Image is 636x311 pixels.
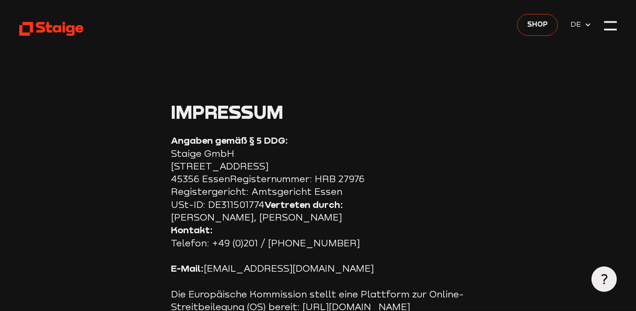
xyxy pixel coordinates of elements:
span: Impressum [171,100,283,123]
strong: Vertreten durch: [264,199,343,210]
strong: E-Mail: [171,263,204,274]
strong: Angaben gemäß § 5 DDG: [171,135,288,146]
span: DE [570,19,584,30]
span: Shop [527,19,548,30]
strong: Kontakt: [171,224,213,235]
p: [EMAIL_ADDRESS][DOMAIN_NAME] [171,262,465,275]
a: Shop [517,14,558,36]
p: Telefon: +49 (0)201 / [PHONE_NUMBER] [171,224,465,249]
